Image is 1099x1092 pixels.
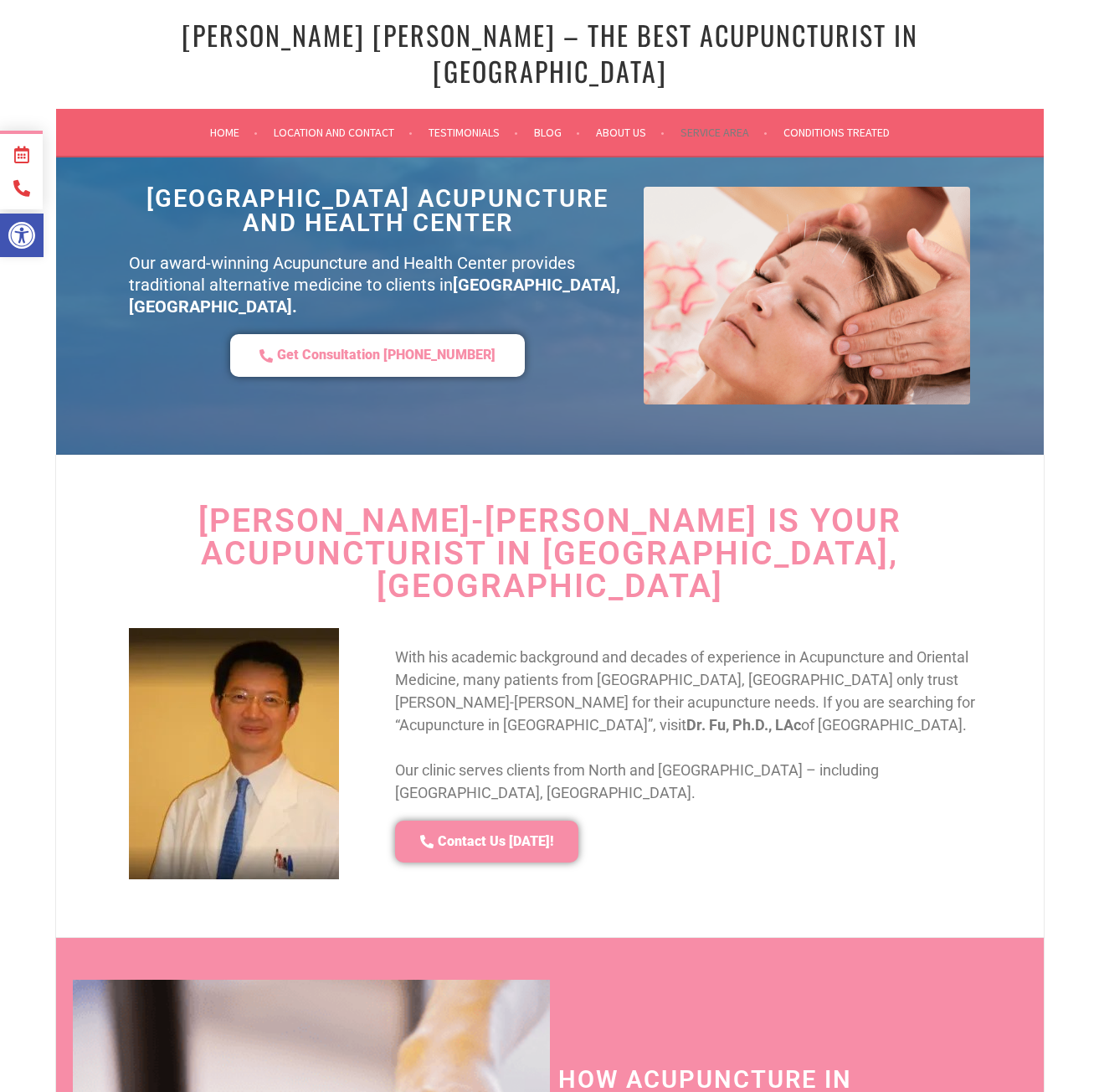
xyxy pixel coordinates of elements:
[395,761,879,801] span: Our clinic serves clients from North and [GEOGRAPHIC_DATA] – including [GEOGRAPHIC_DATA], [GEOGRA...
[274,122,413,142] a: Location and Contact
[395,648,975,734] span: With his academic background and decades of experience in Acupuncture and Oriental Medicine, many...
[210,122,258,142] a: Home
[129,275,620,317] b: [GEOGRAPHIC_DATA], [GEOGRAPHIC_DATA].
[129,628,339,879] img: ACUPUNCTURIST IN LAKE FOREST, CA
[429,122,518,142] a: Testimonials
[783,122,890,142] a: Conditions Treated
[395,821,578,863] a: Contact Us [DATE]!
[801,716,967,734] span: of [GEOGRAPHIC_DATA].
[680,122,768,142] a: Service Area
[182,15,918,90] a: [PERSON_NAME] [PERSON_NAME] – The Best Acupuncturist In [GEOGRAPHIC_DATA]
[534,122,580,142] a: Blog
[438,833,553,851] span: Contact Us [DATE]!
[81,505,1019,603] h2: [PERSON_NAME]-[PERSON_NAME] is your Acupuncturist in [GEOGRAPHIC_DATA], [GEOGRAPHIC_DATA]
[129,253,575,295] span: Our award-winning Acupuncture and Health Center provides traditional alternative medicine to clie...
[277,347,496,364] span: Get Consultation [PHONE_NUMBER]
[129,187,627,235] h2: [GEOGRAPHIC_DATA] Acupuncture and Health Center
[686,716,801,734] b: Dr. Fu, Ph.D., LAc
[596,122,665,142] a: About Us
[230,334,525,377] a: Get Consultation [PHONE_NUMBER]
[644,187,970,404] img: ACUPUNCTURE IN LAKE FOREST, CA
